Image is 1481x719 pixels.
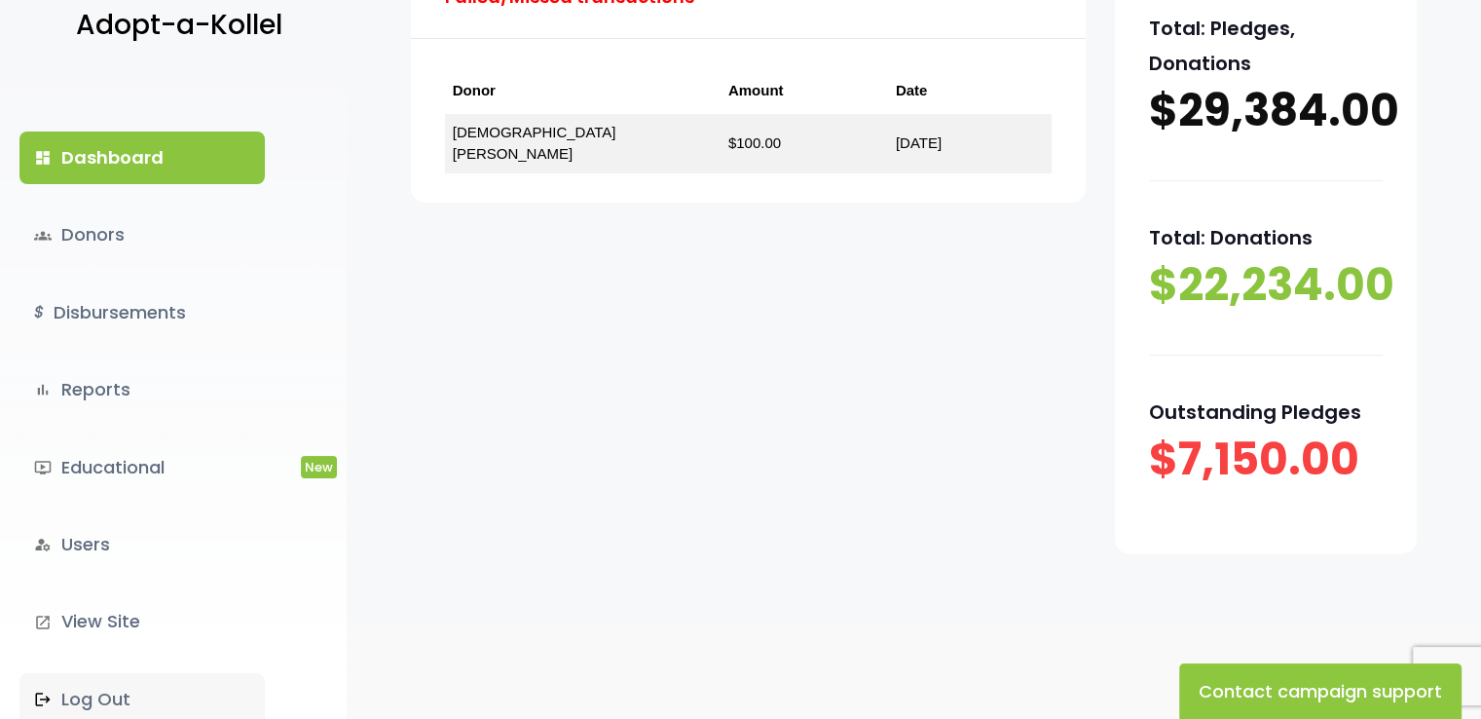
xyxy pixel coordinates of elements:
[896,134,942,151] a: [DATE]
[1149,81,1383,141] p: $29,384.00
[888,68,1053,114] th: Date
[76,1,282,50] p: Adopt-a-Kollel
[19,518,265,571] a: manage_accountsUsers
[1179,663,1462,719] button: Contact campaign support
[19,441,265,494] a: ondemand_videoEducationalNew
[19,363,265,416] a: bar_chartReports
[1149,430,1383,490] p: $7,150.00
[19,132,265,184] a: dashboardDashboard
[453,124,616,163] a: [DEMOGRAPHIC_DATA] [PERSON_NAME]
[34,536,52,553] i: manage_accounts
[19,595,265,648] a: launchView Site
[34,459,52,476] i: ondemand_video
[445,68,721,114] th: Donor
[34,614,52,631] i: launch
[34,227,52,245] span: groups
[1149,11,1383,81] p: Total: Pledges, Donations
[1149,220,1383,255] p: Total: Donations
[301,456,337,478] span: New
[34,381,52,398] i: bar_chart
[721,68,888,114] th: Amount
[34,299,44,327] i: $
[1149,395,1383,430] p: Outstanding Pledges
[34,149,52,167] i: dashboard
[1149,255,1383,316] p: $22,234.00
[19,208,265,261] a: groupsDonors
[728,134,781,151] a: $100.00
[19,286,265,339] a: $Disbursements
